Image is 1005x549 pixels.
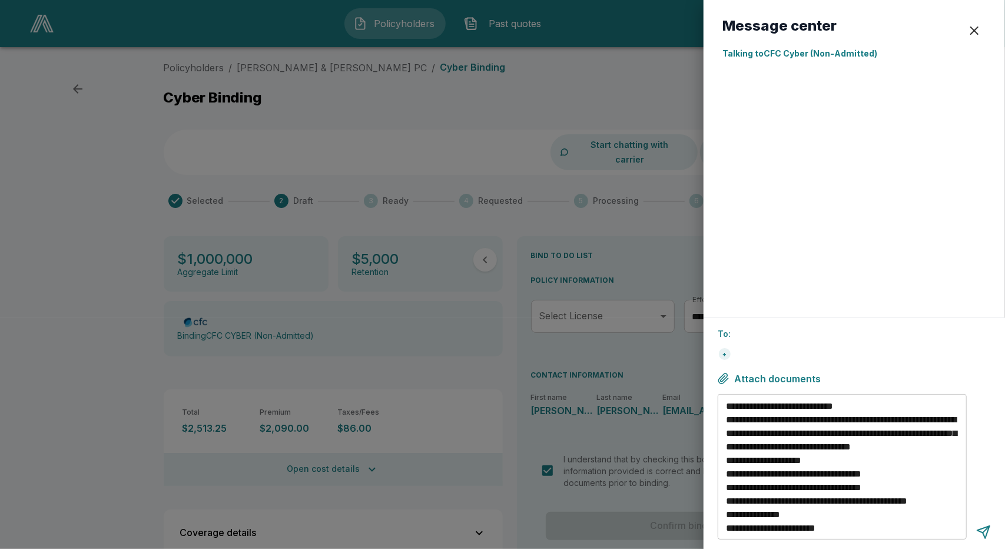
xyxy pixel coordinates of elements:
[718,347,732,361] div: +
[734,373,821,385] span: Attach documents
[722,19,837,33] h6: Message center
[719,348,731,360] div: +
[722,47,986,59] p: Talking to CFC Cyber (Non-Admitted)
[718,328,991,340] p: To:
